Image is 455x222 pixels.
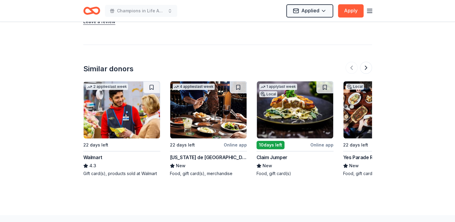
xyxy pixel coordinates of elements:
div: Local [346,84,364,90]
img: Image for Texas de Brazil [170,81,247,138]
div: 22 days left [343,141,368,149]
a: Image for Walmart2 applieslast week22 days leftWalmart4.3Gift card(s), products sold at Walmart [83,81,160,177]
a: Image for Claim Jumper1 applylast weekLocal10days leftOnline appClaim JumperNewFood, gift card(s) [257,81,334,177]
div: [US_STATE] de [GEOGRAPHIC_DATA] [170,154,247,161]
div: Local [259,91,277,97]
a: Image for Yes Parade Restaurant GroupLocal22 days leftOnline appYes Parade Restaurant GroupNewFoo... [343,81,420,177]
div: Food, gift card(s) [343,171,420,177]
button: Apply [338,4,364,17]
div: 2 applies last week [86,84,128,90]
div: Walmart [83,154,102,161]
div: Claim Jumper [257,154,287,161]
button: Applied [286,4,333,17]
span: Champions in Life Awards Dinner & Fundraiser [117,7,165,14]
span: New [263,162,272,169]
div: 1 apply last week [259,84,297,90]
div: 10 days left [257,141,284,149]
div: 22 days left [170,141,195,149]
a: Home [83,4,100,18]
div: Yes Parade Restaurant Group [343,154,410,161]
div: 22 days left [83,141,108,149]
div: Food, gift card(s) [257,171,334,177]
span: Applied [301,7,319,14]
img: Image for Yes Parade Restaurant Group [343,81,420,138]
img: Image for Claim Jumper [257,81,333,138]
button: Leave a review [83,18,115,25]
div: 4 applies last week [173,84,215,90]
span: New [349,162,359,169]
div: Online app [310,141,334,149]
img: Image for Walmart [84,81,160,138]
div: Similar donors [83,64,134,74]
span: 4.3 [89,162,96,169]
div: Food, gift card(s), merchandise [170,171,247,177]
div: Gift card(s), products sold at Walmart [83,171,160,177]
button: Champions in Life Awards Dinner & Fundraiser [105,5,177,17]
a: Image for Texas de Brazil4 applieslast week22 days leftOnline app[US_STATE] de [GEOGRAPHIC_DATA]N... [170,81,247,177]
span: New [176,162,186,169]
div: Online app [224,141,247,149]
